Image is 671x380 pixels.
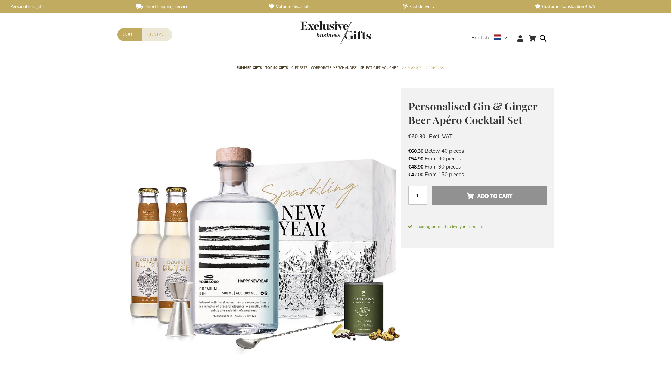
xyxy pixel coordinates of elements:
a: TOP 50 Gifts [265,59,288,77]
span: By Budget [402,64,421,71]
a: Contact [142,28,172,41]
a: Direct shipping service [136,4,258,9]
span: English [471,34,489,42]
li: From 90 pieces [408,163,547,171]
a: Personalised gifts [4,4,125,9]
span: Loading product delivery information. [408,223,547,230]
img: Personalised Gin & Ginger Beer Apéro Cocktail Set [117,88,401,370]
li: Below 40 pieces [408,147,547,155]
span: Occasions [424,64,443,71]
span: €60.30 [408,148,423,154]
a: Corporate Merchandise [311,59,357,77]
span: €48.90 [408,164,423,170]
a: store logo [300,21,336,44]
input: Qty [408,186,427,205]
a: Fast delivery [402,4,523,9]
a: Summer Gifts [237,59,262,77]
span: Personalised Gin & Ginger Beer Apéro Cocktail Set [408,99,537,127]
a: Occasions [424,59,443,77]
img: Exclusive Business gifts logo [300,21,371,44]
li: From 150 pieces [408,171,547,178]
a: Customer satisfaction 4,6/5 [535,4,656,9]
li: From 40 pieces [408,155,547,163]
a: By Budget [402,59,421,77]
a: Gift Sets [291,59,307,77]
span: Summer Gifts [237,64,262,71]
a: Quote [117,28,142,41]
span: Select Gift Voucher [360,64,398,71]
a: Select Gift Voucher [360,59,398,77]
span: €54.90 [408,156,423,162]
span: Excl. VAT [429,133,452,140]
span: Corporate Merchandise [311,64,357,71]
span: €42.00 [408,171,423,178]
a: Volume discounts [269,4,391,9]
span: €60.30 [408,133,425,140]
span: Gift Sets [291,64,307,71]
span: TOP 50 Gifts [265,64,288,71]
